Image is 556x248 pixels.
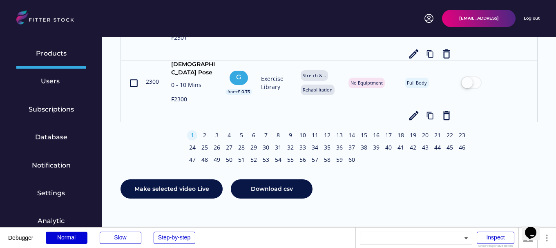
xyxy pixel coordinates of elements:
div: 52 [248,156,259,164]
div: Rehabilitation [303,87,333,93]
div: 47 [187,156,197,164]
div: Subscriptions [29,105,74,114]
div: Database [35,133,67,142]
div: 31 [273,143,283,152]
div: Slow [100,232,141,244]
button: Make selected video Live [121,179,223,199]
div: Settings [37,189,65,198]
div: 39 [371,143,381,152]
iframe: chat widget [522,215,548,240]
div: 35 [322,143,332,152]
div: 30 [261,143,271,152]
button: edit [408,48,420,60]
div: 7 [261,131,271,139]
div: 34 [310,143,320,152]
div: 46 [457,143,467,152]
div: 29 [248,143,259,152]
div: 13 [334,131,344,139]
div: [DEMOGRAPHIC_DATA] Pose [171,60,216,76]
div: 6 [248,131,259,139]
div: 44 [432,143,442,152]
div: 12 [322,131,332,139]
div: 45 [444,143,455,152]
div: 3 [212,131,222,139]
div: Analytic [38,217,65,226]
div: 22 [444,131,455,139]
button: edit [408,109,420,122]
div: 58 [322,156,332,164]
div: 9 [285,131,295,139]
div: Log out [524,16,540,21]
text: crop_din [129,78,139,88]
div: 2300 [146,78,164,86]
div: 14 [346,131,357,139]
button: Download csv [231,179,313,199]
div: 41 [395,143,406,152]
div: 36 [334,143,344,152]
div: 37 [346,143,357,152]
div: Normal [46,232,87,244]
div: Step-by-step [154,232,195,244]
div: 32 [285,143,295,152]
div: 60 [346,156,357,164]
div: 43 [420,143,430,152]
div: 50 [224,156,234,164]
div: 11 [310,131,320,139]
div: 24 [187,143,197,152]
div: F2301 [171,34,216,44]
div: 28 [236,143,246,152]
div: 27 [224,143,234,152]
div: 21 [432,131,442,139]
div: 33 [297,143,308,152]
div: from [228,89,237,95]
div: Products [36,49,67,58]
div: 56 [297,156,308,164]
div: 38 [359,143,369,152]
div: 19 [408,131,418,139]
button: delete_outline [440,48,453,60]
div: No Equiptment [351,80,383,86]
div: 40 [383,143,393,152]
div: 55 [285,156,295,164]
div: Users [41,77,61,86]
div: [EMAIL_ADDRESS] [459,16,499,21]
div: 26 [212,143,222,152]
div: 8 [273,131,283,139]
div: 42 [408,143,418,152]
div: 20 [420,131,430,139]
div: 1 [187,131,197,139]
div: 54 [273,156,283,164]
div: 0 - 10 Mins [171,81,216,91]
div: 51 [236,156,246,164]
div: 49 [212,156,222,164]
div: Exercise Library [261,75,294,91]
img: LOGO.svg [16,10,81,27]
div: Show responsive boxes [477,244,514,248]
div: 10 [297,131,308,139]
div: F2300 [171,95,216,105]
div: G [232,73,246,82]
div: Inspect [477,232,514,244]
img: profile-circle.svg [424,13,434,23]
div: 4 [224,131,234,139]
div: 57 [310,156,320,164]
div: 59 [334,156,344,164]
div: 18 [395,131,406,139]
div: 17 [383,131,393,139]
div: Debugger [8,228,33,241]
div: 16 [371,131,381,139]
div: 25 [199,143,210,152]
div: 2 [199,131,210,139]
div: Full Body [407,80,427,86]
div: 15 [359,131,369,139]
div: 5 [236,131,246,139]
button: delete_outline [440,109,453,122]
div: £ 0.75 [237,89,250,95]
div: 53 [261,156,271,164]
button: crop_din [129,77,139,89]
div: 23 [457,131,467,139]
div: Notification [32,161,71,170]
